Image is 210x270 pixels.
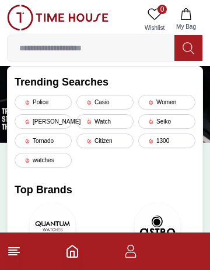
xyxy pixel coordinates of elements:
[29,203,76,250] img: Quantum
[7,5,108,30] img: ...
[140,5,169,35] a: 0Wishlist
[15,182,195,198] h2: Top Brands
[169,5,203,35] button: My Bag
[76,114,134,129] div: Watch
[138,134,195,148] div: 1300
[76,95,134,110] div: Casio
[15,134,72,148] div: Tornado
[171,22,201,31] span: My Bag
[157,5,167,14] span: 0
[138,95,195,110] div: Women
[120,203,195,266] a: AstroAstro
[15,203,90,266] a: QuantumQuantum
[15,114,72,129] div: [PERSON_NAME]
[65,244,79,258] a: Home
[134,203,181,250] img: Astro
[15,95,72,110] div: Police
[15,153,72,168] div: watches
[138,114,195,129] div: Seiko
[15,74,195,90] h2: Trending Searches
[140,23,169,32] span: Wishlist
[76,134,134,148] div: Citizen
